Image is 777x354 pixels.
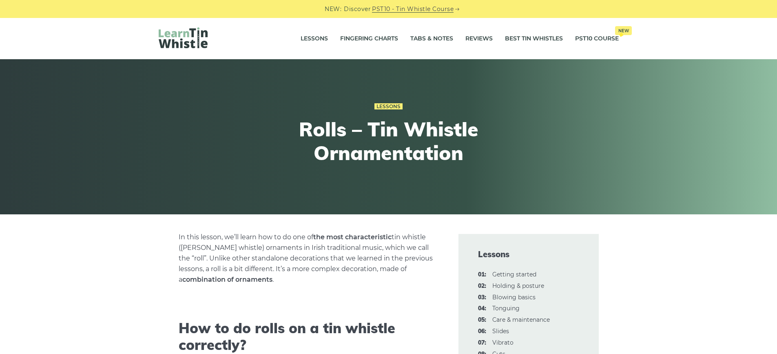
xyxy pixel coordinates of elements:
p: In this lesson, we’ll learn how to do one of tin whistle ([PERSON_NAME] whistle) ornaments in Iri... [179,232,439,285]
a: Best Tin Whistles [505,29,563,49]
span: 02: [478,281,486,291]
a: 05:Care & maintenance [492,316,550,323]
h1: Rolls – Tin Whistle Ornamentation [239,118,539,165]
a: 07:Vibrato [492,339,514,346]
a: 06:Slides [492,327,509,335]
strong: the most characteristic [313,233,392,241]
img: LearnTinWhistle.com [159,27,208,48]
span: Lessons [478,249,579,260]
a: 01:Getting started [492,271,536,278]
a: Lessons [374,103,403,110]
span: New [615,26,632,35]
a: Reviews [465,29,493,49]
span: 03: [478,293,486,303]
a: Fingering Charts [340,29,398,49]
a: 04:Tonguing [492,305,520,312]
a: Tabs & Notes [410,29,453,49]
a: 03:Blowing basics [492,294,536,301]
span: 07: [478,338,486,348]
span: 01: [478,270,486,280]
a: 02:Holding & posture [492,282,544,289]
a: PST10 CourseNew [575,29,619,49]
a: Lessons [301,29,328,49]
strong: combination of ornaments [182,276,272,283]
span: 05: [478,315,486,325]
h2: How to do rolls on a tin whistle correctly? [179,320,439,354]
span: 06: [478,327,486,336]
span: 04: [478,304,486,314]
